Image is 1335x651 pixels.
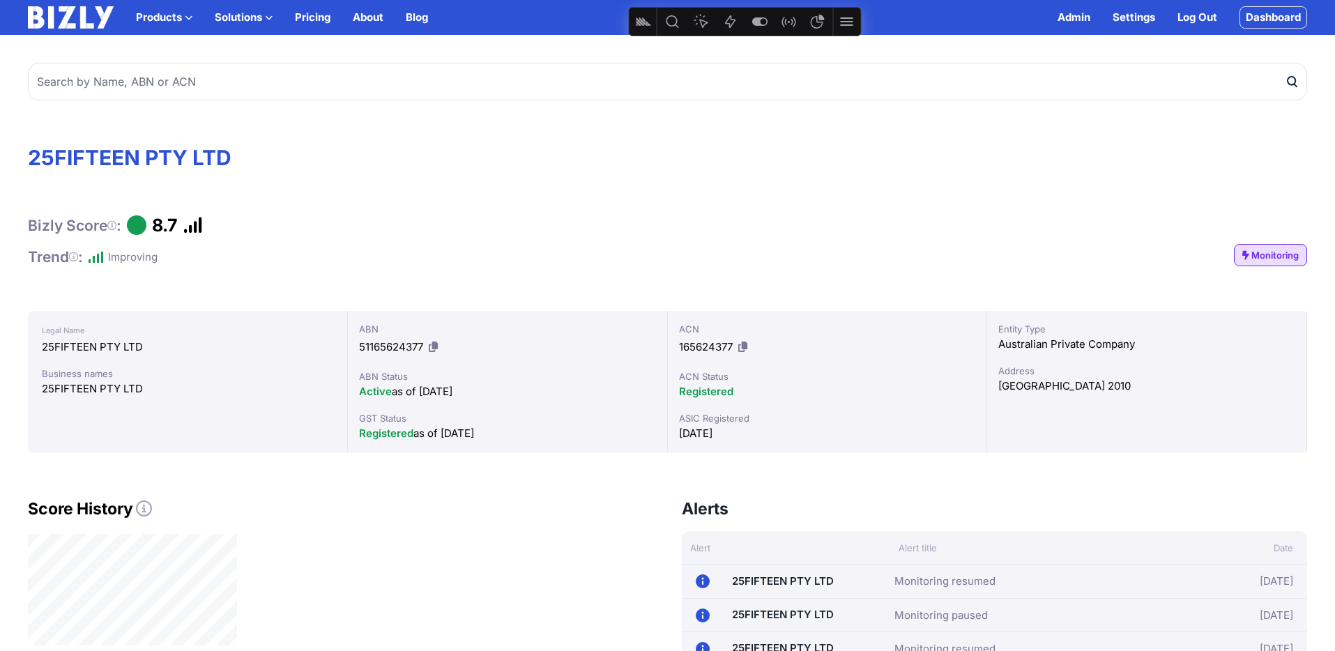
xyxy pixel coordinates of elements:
div: Alert title [890,541,1203,555]
div: Address [998,364,1295,378]
h3: Alerts [682,498,728,520]
span: 165624377 [679,340,733,353]
a: Pricing [295,9,330,26]
div: ACN [679,322,976,336]
button: Solutions [215,9,273,26]
span: Registered [359,427,413,440]
div: ACN Status [679,369,976,383]
h1: 8.7 [152,215,178,236]
div: Business names [42,367,333,381]
a: Log Out [1177,9,1217,26]
a: Monitoring [1234,244,1307,266]
a: Blog [406,9,428,26]
div: as of [DATE] [359,425,656,442]
div: Improving [108,249,158,266]
div: [GEOGRAPHIC_DATA] 2010 [998,378,1295,395]
div: GST Status [359,411,656,425]
a: Dashboard [1239,6,1307,29]
span: 51165624377 [359,340,423,353]
div: ABN Status [359,369,656,383]
div: Entity Type [998,322,1295,336]
input: Search by Name, ABN or ACN [28,63,1307,100]
div: 25FIFTEEN PTY LTD [42,339,333,355]
a: Monitoring paused [894,607,988,624]
div: Australian Private Company [998,336,1295,353]
a: Admin [1058,9,1090,26]
span: Active [359,385,392,398]
div: [DATE] [679,425,976,442]
h1: 25FIFTEEN PTY LTD [28,145,1307,170]
div: [DATE] [1193,570,1293,592]
div: Date [1203,541,1307,555]
span: Registered [679,385,733,398]
a: Monitoring resumed [894,573,995,590]
span: Monitoring [1251,248,1299,262]
h1: Bizly Score : [28,216,121,235]
div: ABN [359,322,656,336]
div: Legal Name [42,322,333,339]
div: ASIC Registered [679,411,976,425]
div: Alert [682,541,890,555]
a: 25FIFTEEN PTY LTD [732,608,834,621]
a: About [353,9,383,26]
h1: Trend : [28,247,83,266]
a: Settings [1113,9,1155,26]
h2: Score History [28,498,654,520]
button: Products [136,9,192,26]
a: 25FIFTEEN PTY LTD [732,574,834,588]
div: [DATE] [1193,604,1293,626]
div: as of [DATE] [359,383,656,400]
div: 25FIFTEEN PTY LTD [42,381,333,397]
